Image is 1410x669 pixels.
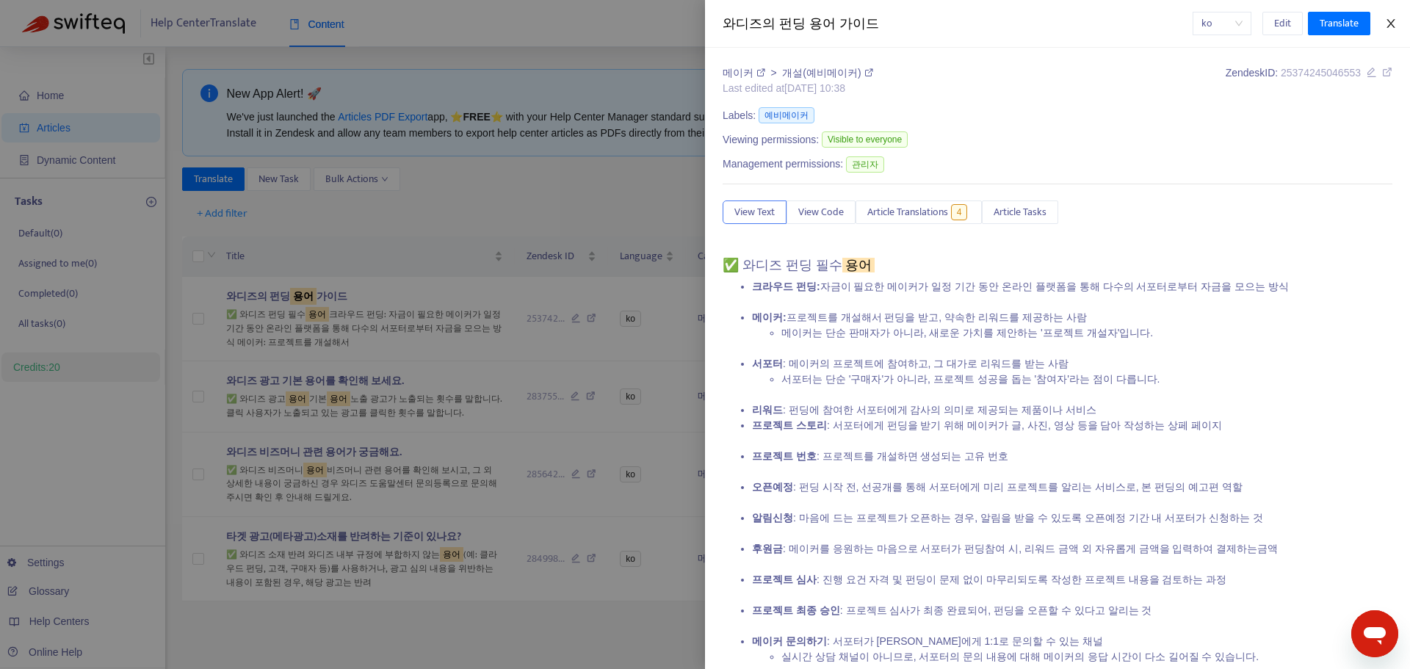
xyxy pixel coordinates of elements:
[1274,15,1291,32] span: Edit
[1320,15,1359,32] span: Translate
[1351,610,1398,657] iframe: 메시징 창을 시작하는 버튼
[752,480,1392,510] li: : 펀딩 시작 전, 선공개를 통해 서포터에게 미리 프로젝트를 알리는 서비스로, 본 펀딩의 예고편 역할
[1281,67,1361,79] span: 25374245046553
[856,200,982,224] button: Article Translations4
[723,132,819,148] span: Viewing permissions:
[752,635,827,647] strong: 메이커 문의하기
[752,449,1392,480] li: : 프로젝트를 개설하면 생성되는 고유 번호
[752,510,1392,541] li: : 마음에 드는 프로젝트가 오픈하는 경우, 알림을 받을 수 있도록 오픈예정 기간 내 서포터가 신청하는 것
[781,325,1392,356] li: 메이커는 단순 판매자가 아니라, 새로운 가치를 제안하는 '프로젝트 개설자'입니다.
[1201,12,1243,35] span: ko
[1381,17,1401,31] button: Close
[752,279,1392,310] li: 자금이 필요한 메이커가 일정 기간 동안 온라인 플랫폼을 통해 다수의 서포터로부터 자금을 모으는 방식
[752,512,793,524] strong: 알림신청
[752,603,1392,634] li: : 프로젝트 심사가 최종 완료되어, 펀딩을 오픈할 수 있다고 알리는 것
[982,200,1058,224] button: Article Tasks
[1385,18,1397,29] span: close
[752,450,817,462] strong: 프로젝트 번호
[752,356,1392,402] li: : 메이커의 프로젝트에 참여하고, 그 대가로 리워드를 받는 사람
[994,204,1046,220] span: Article Tasks
[787,200,856,224] button: View Code
[782,67,872,79] a: 개설(예비메이커)
[1308,12,1370,35] button: Translate
[723,67,768,79] a: 메이커
[752,604,840,616] strong: 프로젝트 최종 승인
[759,107,814,123] span: 예비메이커
[752,281,820,292] strong: 크라우드 펀딩:
[752,574,817,585] strong: 프로젝트 심사
[723,65,873,81] div: >
[752,402,1392,418] li: : 펀딩에 참여한 서포터에게 감사의 의미로 제공되는 제품이나 서비스
[752,404,783,416] strong: 리워드
[723,156,843,172] span: Management permissions:
[842,258,875,272] sqkw: 용어
[752,419,827,431] strong: 프로젝트 스토리
[798,204,844,220] span: View Code
[723,14,1193,34] div: 와디즈의 펀딩 용어 가이드
[723,258,1392,274] h3: ✅ 와디즈 펀딩 필수
[1262,12,1303,35] button: Edit
[752,481,793,493] strong: 오픈예정
[752,418,1392,449] li: : 서포터에게 펀딩을 받기 위해 메이커가 글, 사진, 영상 등을 담아 작성하는 상페 페이지
[781,372,1392,402] li: 서포터는 단순 '구매자'가 아니라, 프로젝트 성공을 돕는 '참여자'라는 점이 다릅니다.
[752,543,783,554] strong: 후원금
[1226,65,1392,96] div: Zendesk ID:
[752,572,1392,603] li: : 진행 요건 자격 및 펀딩이 문제 없이 마무리되도록 작성한 프로젝트 내용을 검토하는 과정
[723,81,873,96] div: Last edited at [DATE] 10:38
[752,311,787,323] strong: 메이커:
[734,204,775,220] span: View Text
[752,358,783,369] strong: 서포터
[752,541,1392,572] li: : 메이커를 응원하는 마음으로 서포터가 펀딩참여 시, 리워드 금액 외 자유롭게 금액을 입력하여 결제하는금액
[723,200,787,224] button: View Text
[723,108,756,123] span: Labels:
[752,310,1392,356] li: 프로젝트를 개설해서 펀딩을 받고, 약속한 리워드를 제공하는 사람
[867,204,948,220] span: Article Translations
[951,204,968,220] span: 4
[846,156,884,173] span: 관리자
[822,131,908,148] span: Visible to everyone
